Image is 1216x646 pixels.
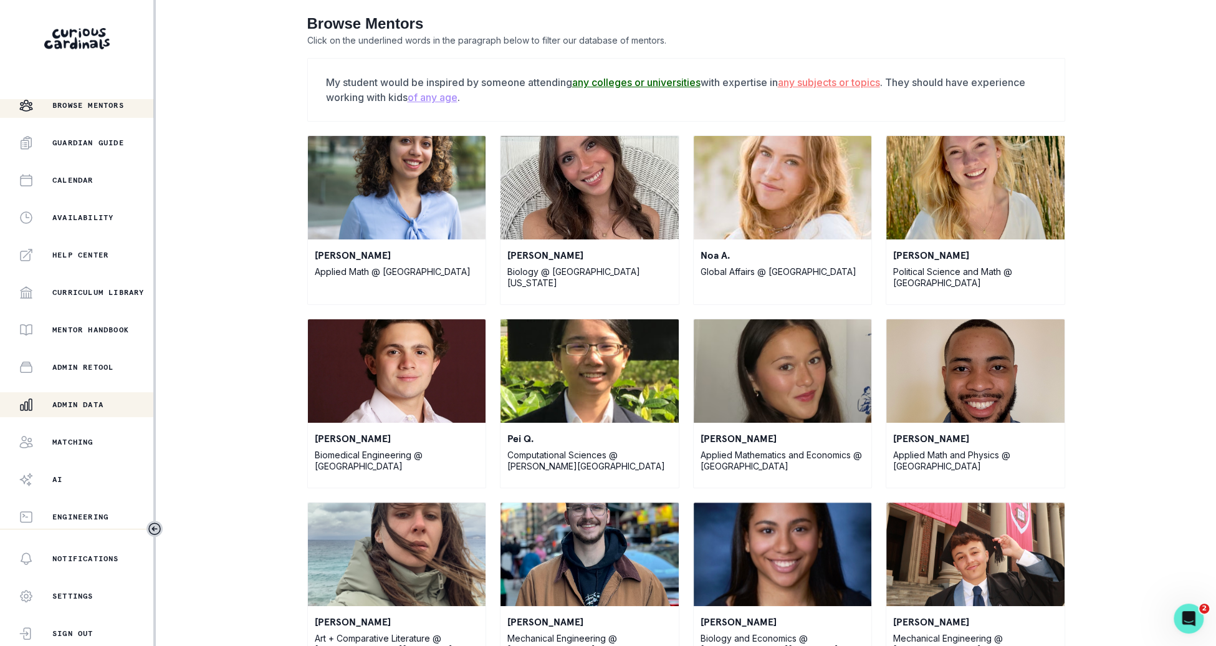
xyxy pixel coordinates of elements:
[694,136,872,239] img: Noa A.'s profile photo
[893,431,1058,446] p: [PERSON_NAME]
[326,75,1046,105] p: My student would be inspired by someone attending with expertise in . They should have experience...
[307,135,487,305] a: Victoria D.'s profile photo[PERSON_NAME]Applied Math @ [GEOGRAPHIC_DATA]
[886,136,1065,239] img: Phoebe D.'s profile photo
[886,503,1065,606] img: Adrian B.'s profile photo
[307,33,1065,48] p: Click on the underlined words in the paragraph below to filter our database of mentors.
[308,136,486,239] img: Victoria D.'s profile photo
[315,614,479,629] p: [PERSON_NAME]
[701,450,865,472] p: Applied Mathematics and Economics @ [GEOGRAPHIC_DATA]
[893,614,1058,629] p: [PERSON_NAME]
[307,15,1065,33] h2: Browse Mentors
[315,266,479,277] p: Applied Math @ [GEOGRAPHIC_DATA]
[52,325,129,335] p: Mentor Handbook
[52,250,108,260] p: Help Center
[507,266,672,289] p: Biology @ [GEOGRAPHIC_DATA][US_STATE]
[701,614,865,629] p: [PERSON_NAME]
[507,450,672,472] p: Computational Sciences @ [PERSON_NAME][GEOGRAPHIC_DATA]
[694,503,872,606] img: Anna A.'s profile photo
[52,512,108,522] p: Engineering
[500,135,679,305] a: Jenna G.'s profile photo[PERSON_NAME]Biology @ [GEOGRAPHIC_DATA][US_STATE]
[308,319,486,423] img: Mark D.'s profile photo
[893,266,1058,289] p: Political Science and Math @ [GEOGRAPHIC_DATA]
[693,319,873,488] a: Senna R.'s profile photo[PERSON_NAME]Applied Mathematics and Economics @ [GEOGRAPHIC_DATA]
[500,136,679,239] img: Jenna G.'s profile photo
[52,213,113,223] p: Availability
[408,91,457,104] u: of any age
[886,319,1065,423] img: David H.'s profile photo
[500,503,679,606] img: Dylan S.'s profile photo
[500,319,679,423] img: Pei Q.'s profile photo
[52,475,62,484] p: AI
[1174,604,1204,634] iframe: Intercom live chat
[778,76,880,89] u: any subjects or topics
[886,135,1065,305] a: Phoebe D.'s profile photo[PERSON_NAME]Political Science and Math @ [GEOGRAPHIC_DATA]
[507,431,672,446] p: Pei Q.
[694,319,872,423] img: Senna R.'s profile photo
[52,138,124,148] p: Guardian Guide
[572,76,701,89] u: any colleges or universities
[893,248,1058,263] p: [PERSON_NAME]
[52,100,124,110] p: Browse Mentors
[693,135,873,305] a: Noa A.'s profile photoNoa A.Global Affairs @ [GEOGRAPHIC_DATA]
[307,319,487,488] a: Mark D.'s profile photo[PERSON_NAME]Biomedical Engineering @ [GEOGRAPHIC_DATA]
[886,319,1065,488] a: David H.'s profile photo[PERSON_NAME]Applied Math and Physics @ [GEOGRAPHIC_DATA]
[52,175,93,185] p: Calendar
[146,521,163,537] button: Toggle sidebar
[507,614,672,629] p: [PERSON_NAME]
[44,28,110,49] img: Curious Cardinals Logo
[315,248,479,263] p: [PERSON_NAME]
[52,629,93,639] p: Sign Out
[315,450,479,472] p: Biomedical Engineering @ [GEOGRAPHIC_DATA]
[52,591,93,601] p: Settings
[52,362,113,372] p: Admin Retool
[52,437,93,447] p: Matching
[52,400,103,410] p: Admin Data
[308,503,486,606] img: Elya A.'s profile photo
[500,319,679,488] a: Pei Q.'s profile photoPei Q.Computational Sciences @ [PERSON_NAME][GEOGRAPHIC_DATA]
[893,450,1058,472] p: Applied Math and Physics @ [GEOGRAPHIC_DATA]
[507,248,672,263] p: [PERSON_NAME]
[52,287,145,297] p: Curriculum Library
[52,554,119,564] p: Notifications
[701,248,865,263] p: Noa A.
[315,431,479,446] p: [PERSON_NAME]
[701,266,865,277] p: Global Affairs @ [GEOGRAPHIC_DATA]
[1199,604,1209,614] span: 2
[701,431,865,446] p: [PERSON_NAME]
